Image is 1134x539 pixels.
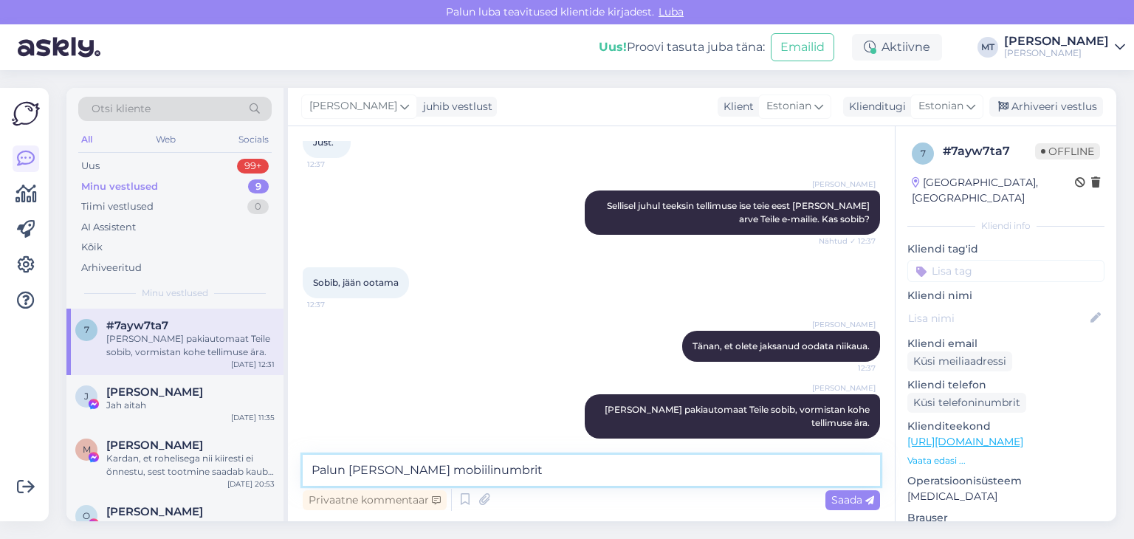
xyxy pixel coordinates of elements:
a: [PERSON_NAME][PERSON_NAME] [1004,35,1125,59]
input: Lisa tag [907,260,1104,282]
div: MT [977,37,998,58]
span: #7ayw7ta7 [106,319,168,332]
p: Kliendi email [907,336,1104,351]
span: 12:37 [820,363,876,374]
div: Web [153,130,179,149]
div: Kõik [81,240,103,255]
a: [URL][DOMAIN_NAME] [907,435,1023,448]
div: AI Assistent [81,220,136,235]
span: [PERSON_NAME] [309,98,397,114]
span: 12:38 [820,439,876,450]
div: [DATE] 11:35 [231,412,275,423]
span: J [84,391,89,402]
span: Minu vestlused [142,286,208,300]
textarea: Palun [PERSON_NAME] mobiilinumbrit [303,455,880,486]
span: 12:37 [307,159,362,170]
div: [PERSON_NAME] [1004,35,1109,47]
div: [GEOGRAPHIC_DATA], [GEOGRAPHIC_DATA] [912,175,1075,206]
span: Saada [831,493,874,507]
span: Otsi kliente [92,101,151,117]
button: Emailid [771,33,834,61]
div: Tiimi vestlused [81,199,154,214]
span: Mart Engelbrecht [106,439,203,452]
span: Sellisel juhul teeksin tellimuse ise teie eest [PERSON_NAME] arve Teile e-mailie. Kas sobib? [607,200,872,224]
span: 12:37 [307,299,362,310]
div: 99+ [237,159,269,174]
span: [PERSON_NAME] [812,319,876,330]
p: Klienditeekond [907,419,1104,434]
span: [PERSON_NAME] pakiautomaat Teile sobib, vormistan kohe tellimuse ära. [605,404,872,428]
div: Klienditugi [843,99,906,114]
span: Luba [654,5,688,18]
span: [PERSON_NAME] [812,382,876,394]
span: 7 [84,324,89,335]
div: Kardan, et rohelisega nii kiiresti ei õnnestu, sest tootmine saadab kauba neljapäeval välja [PERS... [106,452,275,478]
div: Arhiveeri vestlus [989,97,1103,117]
p: Vaata edasi ... [907,454,1104,467]
span: [PERSON_NAME] [812,179,876,190]
div: juhib vestlust [417,99,492,114]
span: Tänan, et olete jaksanud oodata niikaua. [693,340,870,351]
div: Klient [718,99,754,114]
div: [PERSON_NAME] pakiautomaat Teile sobib, vormistan kohe tellimuse ära. [106,332,275,359]
div: [DATE] 12:31 [231,359,275,370]
div: Aktiivne [852,34,942,61]
div: Arhiveeritud [81,261,142,275]
img: Askly Logo [12,100,40,128]
span: 7 [921,148,926,159]
p: Kliendi nimi [907,288,1104,303]
input: Lisa nimi [908,310,1087,326]
p: Operatsioonisüsteem [907,473,1104,489]
span: M [83,444,91,455]
div: Socials [236,130,272,149]
span: Olga Lepaeva [106,505,203,518]
div: Privaatne kommentaar [303,490,447,510]
div: Küsi telefoninumbrit [907,393,1026,413]
div: Minu vestlused [81,179,158,194]
div: 0 [247,199,269,214]
div: Aitäh Teile samuti! [106,518,275,532]
div: # 7ayw7ta7 [943,143,1035,160]
div: Proovi tasuta juba täna: [599,38,765,56]
span: Just. [313,137,334,148]
p: Kliendi tag'id [907,241,1104,257]
div: Jah aitah [106,399,275,412]
span: Nähtud ✓ 12:37 [819,236,876,247]
div: [DATE] 20:53 [227,478,275,490]
span: Sobib, jään ootama [313,277,399,288]
span: Offline [1035,143,1100,159]
div: All [78,130,95,149]
span: O [83,510,90,521]
p: Brauser [907,510,1104,526]
div: Uus [81,159,100,174]
div: 9 [248,179,269,194]
p: Kliendi telefon [907,377,1104,393]
div: Kliendi info [907,219,1104,233]
b: Uus! [599,40,627,54]
span: Jane Kodar [106,385,203,399]
span: Estonian [766,98,811,114]
div: [PERSON_NAME] [1004,47,1109,59]
span: Estonian [918,98,963,114]
div: Küsi meiliaadressi [907,351,1012,371]
p: [MEDICAL_DATA] [907,489,1104,504]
